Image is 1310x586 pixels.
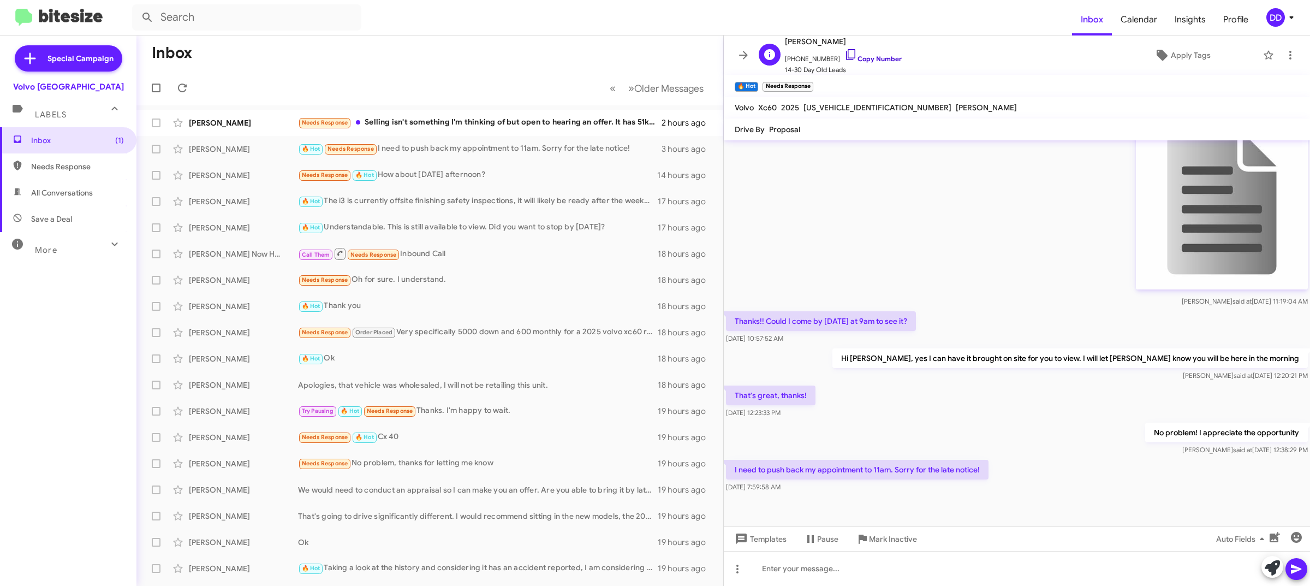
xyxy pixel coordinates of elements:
[298,352,658,365] div: Ok
[610,81,616,95] span: «
[189,222,298,233] div: [PERSON_NAME]
[658,458,714,469] div: 19 hours ago
[1145,423,1308,442] p: No problem! I appreciate the opportunity
[189,380,298,390] div: [PERSON_NAME]
[302,119,348,126] span: Needs Response
[604,77,710,99] nav: Page navigation example
[735,125,765,134] span: Drive By
[189,563,298,574] div: [PERSON_NAME]
[1257,8,1298,27] button: DD
[298,484,658,495] div: We would need to conduct an appraisal so I can make you an offer. Are you able to bring it by lat...
[785,48,902,64] span: [PHONE_NUMBER]
[302,145,320,152] span: 🔥 Hot
[956,103,1017,113] span: [PERSON_NAME]
[1106,45,1258,65] button: Apply Tags
[1232,297,1252,305] span: said at
[803,103,951,113] span: [US_VEHICLE_IDENTIFICATION_NUMBER]
[298,431,658,443] div: Cx 40
[152,44,192,62] h1: Inbox
[658,563,714,574] div: 19 hours ago
[367,407,413,415] span: Needs Response
[658,222,714,233] div: 17 hours ago
[302,303,320,310] span: 🔥 Hot
[817,529,838,549] span: Pause
[662,144,714,155] div: 3 hours ago
[869,529,917,549] span: Mark Inactive
[847,529,926,549] button: Mark Inactive
[1171,45,1211,65] span: Apply Tags
[302,329,348,336] span: Needs Response
[189,458,298,469] div: [PERSON_NAME]
[724,529,795,549] button: Templates
[658,353,714,364] div: 18 hours ago
[302,251,330,258] span: Call Them
[657,170,714,181] div: 14 hours ago
[769,125,800,134] span: Proposal
[189,248,298,259] div: [PERSON_NAME] Now How Many Seats
[1182,446,1308,454] span: [PERSON_NAME] [DATE] 12:38:29 PM
[189,484,298,495] div: [PERSON_NAME]
[189,144,298,155] div: [PERSON_NAME]
[1214,4,1257,35] a: Profile
[1136,117,1308,289] img: 9k=
[47,53,114,64] span: Special Campaign
[189,406,298,417] div: [PERSON_NAME]
[35,245,57,255] span: More
[189,511,298,522] div: [PERSON_NAME]
[15,45,122,72] a: Special Campaign
[726,409,781,417] span: [DATE] 12:23:33 PM
[298,195,658,208] div: The i3 is currently offsite finishing safety inspections, it will likely be ready after the weeke...
[658,248,714,259] div: 18 hours ago
[298,169,657,181] div: How about [DATE] afternoon?
[622,77,710,99] button: Next
[189,170,298,181] div: [PERSON_NAME]
[658,537,714,548] div: 19 hours ago
[785,35,902,48] span: [PERSON_NAME]
[31,135,124,146] span: Inbox
[355,329,392,336] span: Order Placed
[327,145,374,152] span: Needs Response
[302,434,348,441] span: Needs Response
[189,301,298,312] div: [PERSON_NAME]
[298,247,658,261] div: Inbound Call
[298,405,658,417] div: Thanks. I'm happy to wait.
[735,82,758,92] small: 🔥 Hot
[350,251,397,258] span: Needs Response
[758,103,777,113] span: Xc60
[832,348,1308,368] p: Hi [PERSON_NAME], yes I can have it brought on site for you to view. I will let [PERSON_NAME] kno...
[658,406,714,417] div: 19 hours ago
[302,407,334,415] span: Try Pausing
[298,380,658,390] div: Apologies, that vehicle was wholesaled, I will not be retailing this unit.
[1182,297,1308,305] span: [PERSON_NAME] [DATE] 11:19:04 AM
[1112,4,1166,35] a: Calendar
[298,562,658,575] div: Taking a look at the history and considering it has an accident reported, I am considering 17k-18.5k
[298,116,662,129] div: Selling isn't something I'm thinking of but open to hearing an offer. It has 51k miles
[658,380,714,390] div: 18 hours ago
[298,300,658,312] div: Thank you
[795,529,847,549] button: Pause
[189,327,298,338] div: [PERSON_NAME]
[31,187,93,198] span: All Conversations
[735,103,754,113] span: Volvo
[1216,529,1269,549] span: Auto Fields
[844,55,902,63] a: Copy Number
[662,117,714,128] div: 2 hours ago
[658,327,714,338] div: 18 hours ago
[355,171,374,179] span: 🔥 Hot
[298,143,662,155] div: I need to push back my appointment to 11am. Sorry for the late notice!
[298,457,658,470] div: No problem, thanks for letting me know
[726,483,781,491] span: [DATE] 7:59:58 AM
[658,301,714,312] div: 18 hours ago
[603,77,622,99] button: Previous
[1233,446,1252,454] span: said at
[658,484,714,495] div: 19 hours ago
[1072,4,1112,35] a: Inbox
[658,432,714,443] div: 19 hours ago
[1266,8,1285,27] div: DD
[302,276,348,283] span: Needs Response
[31,161,124,172] span: Needs Response
[189,432,298,443] div: [PERSON_NAME]
[189,275,298,286] div: [PERSON_NAME]
[726,311,916,331] p: Thanks!! Could I come by [DATE] at 9am to see it?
